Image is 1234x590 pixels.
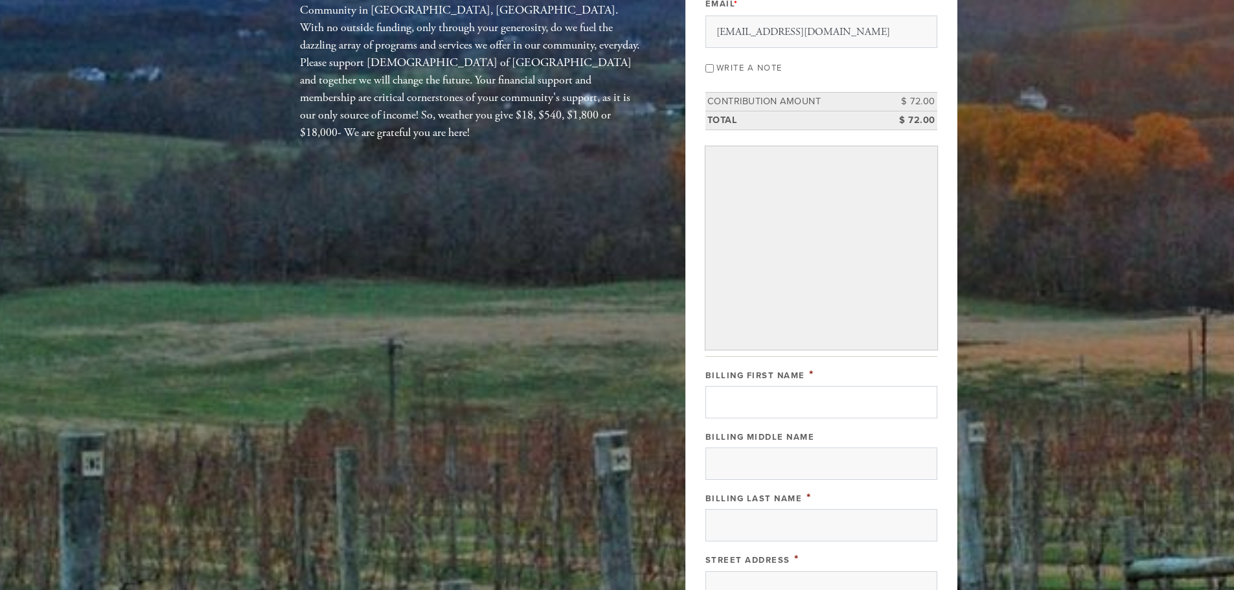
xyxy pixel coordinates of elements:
label: Street Address [705,555,790,565]
label: Billing First Name [705,370,805,381]
span: This field is required. [806,490,812,505]
label: Billing Middle Name [705,432,815,442]
span: This field is required. [794,552,799,566]
td: Total [705,111,879,130]
td: $ 72.00 [879,111,937,130]
span: This field is required. [809,367,814,381]
label: Write a note [716,63,783,73]
label: Billing Last Name [705,494,803,504]
td: $ 72.00 [879,93,937,111]
td: Contribution Amount [705,93,879,111]
iframe: Secure payment input frame [708,149,935,347]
